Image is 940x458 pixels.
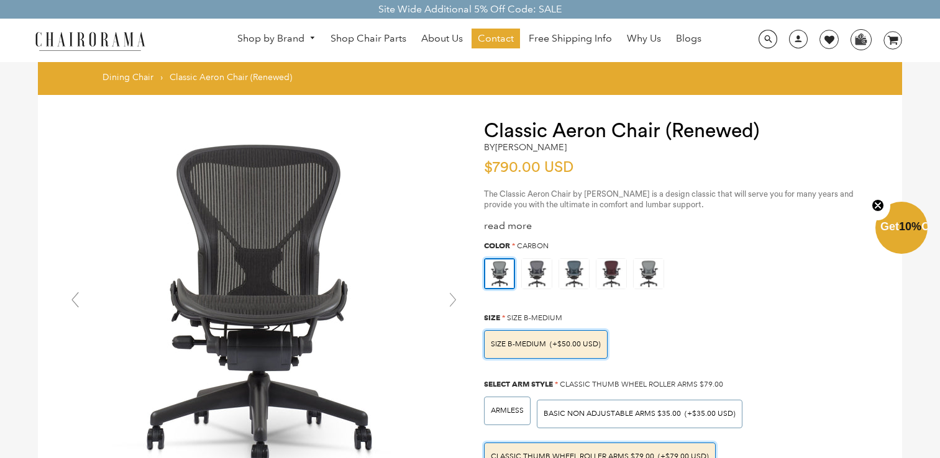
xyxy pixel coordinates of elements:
[670,29,708,48] a: Blogs
[170,71,292,83] span: Classic Aeron Chair (Renewed)
[331,32,406,45] span: Shop Chair Parts
[205,29,733,52] nav: DesktopNavigation
[484,379,553,388] span: Select Arm Style
[529,32,612,45] span: Free Shipping Info
[495,141,567,153] a: [PERSON_NAME]
[415,29,469,48] a: About Us
[517,241,549,251] span: Carbon
[484,190,854,209] span: The Classic Aeron Chair by [PERSON_NAME] is a design classic that will serve you for many years a...
[676,32,701,45] span: Blogs
[522,259,552,289] img: https://apo-admin.mageworx.com/front/img/chairorama.myshopify.com/f520d7dfa44d3d2e85a5fe9a0a95ca9...
[596,259,626,289] img: https://apo-admin.mageworx.com/front/img/chairorama.myshopify.com/f0a8248bab2644c909809aada6fe08d...
[851,30,870,48] img: WhatsApp_Image_2024-07-12_at_16.23.01.webp
[685,410,736,418] span: (+$35.00 USD)
[875,203,928,255] div: Get10%OffClose teaser
[421,32,463,45] span: About Us
[865,192,890,220] button: Close teaser
[491,339,546,349] span: SIZE B-MEDIUM
[522,29,618,48] a: Free Shipping Info
[770,378,934,436] iframe: Tidio Chat
[634,259,664,289] img: https://apo-admin.mageworx.com/front/img/chairorama.myshopify.com/ae6848c9e4cbaa293e2d516f385ec6e...
[485,259,514,288] img: https://apo-admin.mageworx.com/front/img/chairorama.myshopify.com/ae6848c9e4cbaa293e2d516f385ec6e...
[507,313,562,323] span: SIZE B-MEDIUM
[627,32,661,45] span: Why Us
[484,120,877,142] h1: Classic Aeron Chair (Renewed)
[478,32,514,45] span: Contact
[550,341,601,348] span: (+$50.00 USD)
[28,30,152,52] img: chairorama
[103,71,153,83] a: Dining Chair
[484,220,877,233] div: read more
[491,406,524,415] span: ARMLESS
[78,299,450,311] a: Hover to zoom
[484,142,567,153] h2: by
[103,71,296,89] nav: breadcrumbs
[899,220,921,233] span: 10%
[560,380,723,389] span: Classic Thumb Wheel Roller Arms $79.00
[324,29,413,48] a: Shop Chair Parts
[231,29,322,48] a: Shop by Brand
[559,259,589,289] img: https://apo-admin.mageworx.com/front/img/chairorama.myshopify.com/934f279385142bb1386b89575167202...
[484,160,573,175] span: $790.00 USD
[484,241,510,250] span: Color
[544,409,681,418] span: BASIC NON ADJUSTABLE ARMS $35.00
[880,220,938,233] span: Get Off
[621,29,667,48] a: Why Us
[160,71,163,83] span: ›
[484,313,500,322] span: Size
[472,29,520,48] a: Contact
